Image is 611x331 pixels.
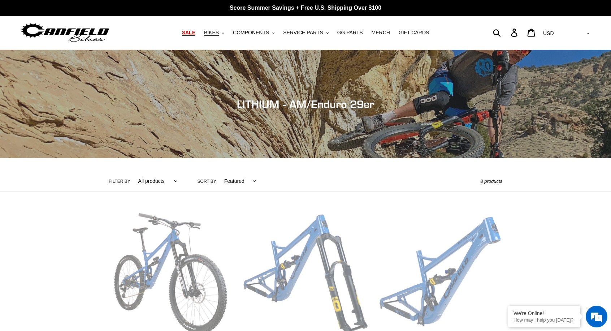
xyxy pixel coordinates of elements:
span: BIKES [204,30,219,36]
a: GG PARTS [334,28,367,38]
textarea: Type your message and hit 'Enter' [4,197,138,223]
div: Minimize live chat window [118,4,136,21]
img: d_696896380_company_1647369064580_696896380 [23,36,41,54]
span: GIFT CARDS [399,30,429,36]
div: Navigation go back [8,40,19,51]
div: Chat with us now [48,40,132,50]
button: COMPONENTS [229,28,278,38]
span: We're online! [42,91,100,164]
span: SERVICE PARTS [283,30,323,36]
div: We're Online! [513,310,575,316]
img: Canfield Bikes [20,21,110,44]
span: SALE [182,30,195,36]
p: How may I help you today? [513,317,575,323]
span: 8 products [480,179,502,184]
label: Sort by [198,178,216,185]
a: MERCH [368,28,394,38]
button: SERVICE PARTS [279,28,332,38]
span: COMPONENTS [233,30,269,36]
span: LITHIUM - AM/Enduro 29er [237,98,374,111]
span: MERCH [372,30,390,36]
a: SALE [178,28,199,38]
input: Search [497,25,515,40]
a: GIFT CARDS [395,28,433,38]
label: Filter by [109,178,130,185]
button: BIKES [200,28,228,38]
span: GG PARTS [337,30,363,36]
